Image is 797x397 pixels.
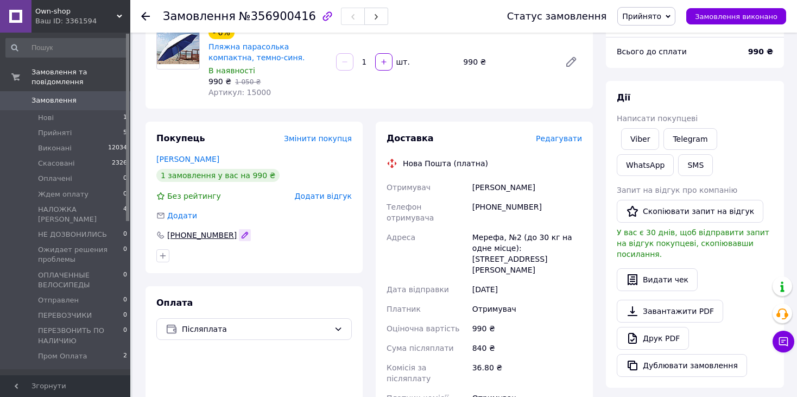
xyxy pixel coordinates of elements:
div: [PHONE_NUMBER] [470,197,584,228]
span: Ждем оплату [38,190,88,199]
span: 0 [123,174,127,184]
a: Пляжна парасолька компактна, темно-синя. [208,42,305,62]
span: Написати покупцеві [617,114,698,123]
span: Післяплата [182,323,330,335]
span: Виконані [38,143,72,153]
div: шт. [394,56,411,67]
div: 990 ₴ [470,319,584,338]
a: [PERSON_NAME] [156,155,219,163]
span: Покупець [156,133,205,143]
span: Прийнято [622,12,661,21]
span: Без рейтингу [167,192,221,200]
span: Пром Оплата [38,351,87,361]
span: Дії [617,92,630,103]
span: №356900416 [239,10,316,23]
span: Прийняті [38,128,72,138]
b: 990 ₴ [748,47,773,56]
div: [PHONE_NUMBER] [166,230,238,241]
span: Замовлення [163,10,236,23]
button: Дублювати замовлення [617,354,747,377]
button: Видати чек [617,268,698,291]
div: Мерефа, №2 (до 30 кг на одне місце): [STREET_ADDRESS][PERSON_NAME] [470,228,584,280]
span: Запит на відгук про компанію [617,186,737,194]
span: НЕ ДОЗВОНИЛИСЬ [38,230,107,240]
input: Пошук [5,38,128,58]
span: Сума післяплати [387,344,454,352]
span: ОПЛАЧЕННЫЕ ВЕЛОСИПЕДЫ [38,270,123,290]
span: Телефон отримувача [387,203,434,222]
span: У вас є 30 днів, щоб відправити запит на відгук покупцеві, скопіювавши посилання. [617,228,769,259]
button: Замовлення виконано [686,8,786,24]
a: Telegram [663,128,717,150]
span: Редагувати [536,134,582,143]
span: Замовлення та повідомлення [31,67,130,87]
div: [PERSON_NAME] [470,178,584,197]
span: Отримувач [387,183,431,192]
a: Редагувати [560,51,582,73]
div: Ваш ID: 3361594 [35,16,130,26]
a: WhatsApp [617,154,674,176]
span: Замовлення [31,96,77,105]
div: Нова Пошта (платна) [400,158,491,169]
span: В наявності [208,66,255,75]
span: 5 [123,128,127,138]
button: Чат з покупцем [773,331,794,352]
span: 2326 [112,159,127,168]
span: 0 [123,311,127,320]
span: Ожидает решения проблемы [38,245,123,264]
span: 12034 [108,143,127,153]
span: Оплата [156,298,193,308]
div: [DATE] [470,280,584,299]
span: 1 [123,113,127,123]
span: Повідомлення [31,374,84,383]
div: 990 ₴ [459,54,556,70]
a: Завантажити PDF [617,300,723,323]
span: 990 ₴ [208,77,231,86]
span: Скасовані [38,159,75,168]
div: Повернутися назад [141,11,150,22]
span: 0 [123,190,127,199]
span: Нові [38,113,54,123]
a: Друк PDF [617,327,689,350]
img: Пляжна парасолька компактна, темно-синя. [157,31,199,64]
button: SMS [678,154,713,176]
span: Платник [387,305,421,313]
span: Own-shop [35,7,117,16]
span: 0 [123,326,127,345]
div: 36.80 ₴ [470,358,584,388]
span: 0 [123,245,127,264]
span: Дата відправки [387,285,449,294]
span: Комісія за післяплату [387,363,431,383]
span: ПЕРЕЗВОНИТЬ ПО НАЛИЧИЮ [38,326,123,345]
div: Статус замовлення [507,11,607,22]
span: Оціночна вартість [387,324,459,333]
span: Всього до сплати [617,47,687,56]
div: 840 ₴ [470,338,584,358]
span: НАЛОЖКА [PERSON_NAME] [38,205,123,224]
span: 0 [123,270,127,290]
span: Доставка [387,133,434,143]
span: 0 [123,295,127,305]
span: 4 [123,205,127,224]
div: Отримувач [470,299,584,319]
span: Змінити покупця [284,134,352,143]
span: 1 050 ₴ [235,78,261,86]
span: Додати [167,211,197,220]
span: 2 [123,351,127,361]
span: Адреса [387,233,415,242]
button: Скопіювати запит на відгук [617,200,763,223]
span: Замовлення виконано [695,12,777,21]
span: 0 [123,230,127,240]
span: Отправлен [38,295,79,305]
span: Оплачені [38,174,72,184]
div: 1 замовлення у вас на 990 ₴ [156,169,280,182]
span: Додати відгук [295,192,352,200]
span: ПЕРЕВОЗЧИКИ [38,311,92,320]
a: Viber [621,128,659,150]
span: Артикул: 15000 [208,88,271,97]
